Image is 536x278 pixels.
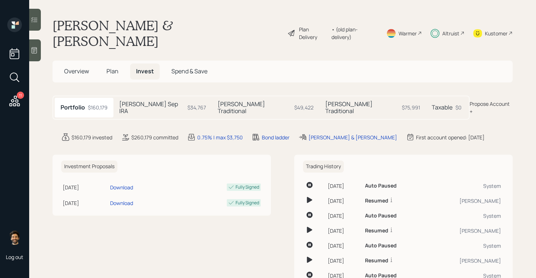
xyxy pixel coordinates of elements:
div: Kustomer [485,30,508,37]
h6: Auto Paused [365,183,397,189]
div: System [428,242,501,250]
div: $0 [455,104,462,111]
h5: Portfolio [61,104,85,111]
div: [DATE] [63,184,107,191]
div: Propose Account + [470,100,513,115]
div: First account opened: [DATE] [416,134,485,141]
h5: [PERSON_NAME] Traditional [325,101,399,115]
span: Plan [106,67,119,75]
h5: [PERSON_NAME] Traditional [218,101,291,115]
div: $49,422 [294,104,314,111]
div: [DATE] [328,197,359,205]
div: $160,179 [88,104,108,111]
h6: Trading History [303,161,344,173]
h6: Resumed [365,258,388,264]
h6: Resumed [365,228,388,234]
div: Download [110,184,133,191]
div: Plan Delivery [299,26,328,41]
div: Warmer [399,30,417,37]
div: System [428,182,501,190]
div: Download [110,199,133,207]
div: Fully Signed [236,184,259,190]
div: [DATE] [328,182,359,190]
div: [PERSON_NAME] [428,197,501,205]
h6: Investment Proposals [61,161,117,173]
div: Fully Signed [236,200,259,206]
div: Altruist [442,30,459,37]
span: Spend & Save [171,67,207,75]
div: $34,767 [187,104,206,111]
div: [DATE] [328,257,359,265]
div: 11 [17,92,24,99]
h5: [PERSON_NAME] Sep IRA [119,101,185,115]
h6: Resumed [365,198,388,204]
div: [DATE] [328,242,359,250]
div: Log out [6,254,23,260]
div: 0.75% | max $3,750 [197,134,243,141]
h5: Taxable [432,104,453,111]
div: [PERSON_NAME] & [PERSON_NAME] [308,134,397,141]
div: $75,991 [402,104,420,111]
span: Overview [64,67,89,75]
div: Bond ladder [262,134,290,141]
div: $160,179 invested [71,134,112,141]
div: $260,179 committed [131,134,178,141]
div: • (old plan-delivery) [331,26,377,41]
div: System [428,212,501,220]
h6: Auto Paused [365,243,397,249]
div: [DATE] [328,227,359,235]
h1: [PERSON_NAME] & [PERSON_NAME] [53,18,281,49]
div: [DATE] [328,212,359,220]
span: Invest [136,67,154,75]
img: eric-schwartz-headshot.png [7,230,22,245]
div: [PERSON_NAME] [428,227,501,235]
div: [DATE] [63,199,107,207]
div: [PERSON_NAME] [428,257,501,265]
h6: Auto Paused [365,213,397,219]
